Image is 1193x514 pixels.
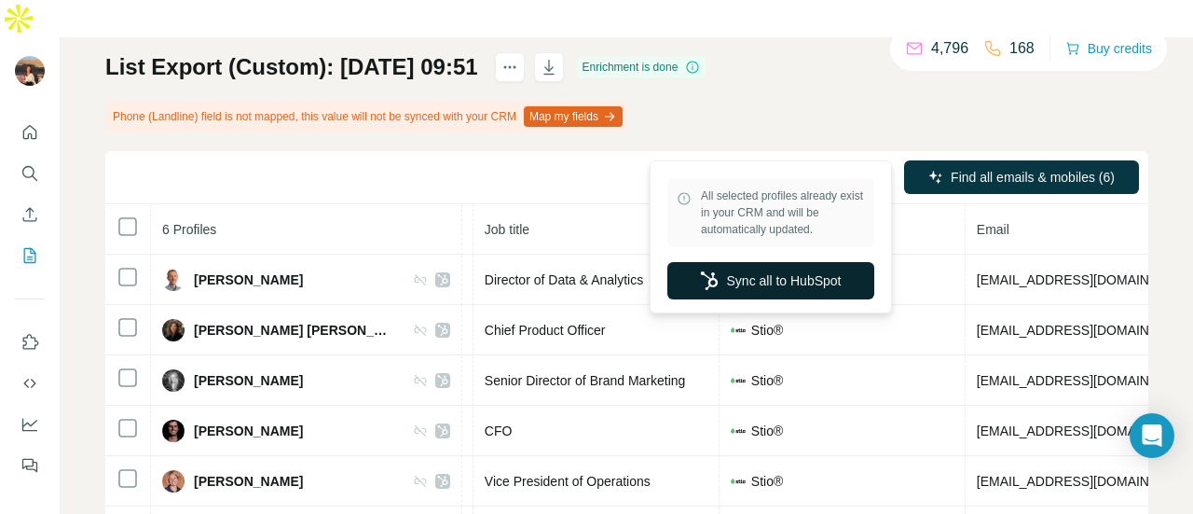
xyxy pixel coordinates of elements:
img: company-logo [731,424,746,438]
button: Buy credits [1065,35,1152,62]
img: Avatar [162,319,185,341]
span: 6 Profiles [162,222,216,237]
button: actions [495,52,525,82]
span: Email [977,222,1009,237]
span: All selected profiles already exist in your CRM and will be automatically updated. [701,188,865,238]
button: Sync all to HubSpot [667,262,874,299]
span: [PERSON_NAME] [194,472,303,491]
h1: List Export (Custom): [DATE] 09:51 [105,52,478,82]
span: Vice President of Operations [485,474,651,489]
span: CFO [485,424,513,438]
button: Feedback [15,449,45,482]
span: Chief Product Officer [485,323,606,338]
div: Open Intercom Messenger [1130,413,1174,458]
span: Director of Data & Analytics [485,272,643,287]
img: Avatar [162,269,185,291]
img: Avatar [15,56,45,86]
span: Senior Director of Brand Marketing [485,373,686,388]
img: company-logo [731,474,746,489]
button: Dashboard [15,408,45,441]
span: Stio® [751,422,783,440]
button: Search [15,157,45,190]
button: My lists [15,239,45,272]
span: [PERSON_NAME] [194,271,303,289]
div: Enrichment is done [577,56,706,78]
p: 4,796 [931,37,968,60]
img: Avatar [162,470,185,493]
span: [PERSON_NAME] [194,422,303,440]
span: Find all emails & mobiles (6) [951,168,1115,187]
button: Enrich CSV [15,198,45,231]
img: company-logo [731,323,746,338]
img: company-logo [731,373,746,388]
button: Use Surfe API [15,367,45,400]
button: Quick start [15,116,45,149]
span: [PERSON_NAME] [194,371,303,390]
span: Stio® [751,321,783,340]
p: 168 [1009,37,1035,60]
span: Stio® [751,371,783,390]
span: [PERSON_NAME] [PERSON_NAME] [194,321,394,340]
img: Avatar [162,420,185,442]
img: Avatar [162,369,185,392]
span: Job title [485,222,529,237]
button: Use Surfe on LinkedIn [15,326,45,359]
span: Stio® [751,472,783,491]
button: Find all emails & mobiles (6) [904,160,1139,194]
button: Map my fields [524,106,623,127]
div: Phone (Landline) field is not mapped, this value will not be synced with your CRM [105,101,626,132]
